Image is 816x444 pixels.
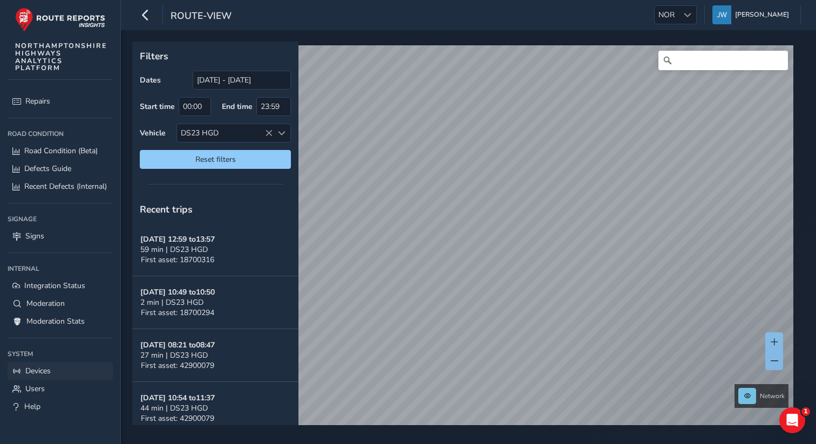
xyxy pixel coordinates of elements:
div: System [8,346,113,362]
span: Moderation Stats [26,316,85,326]
p: Filters [140,49,291,63]
a: Repairs [8,92,113,110]
span: Integration Status [24,281,85,291]
span: Reset filters [148,154,283,165]
button: [DATE] 08:21 to08:4727 min | DS23 HGDFirst asset: 42900079 [132,329,298,382]
span: Network [760,392,785,400]
strong: [DATE] 10:54 to 11:37 [140,393,215,403]
div: DS23 HGD [177,124,273,142]
div: Road Condition [8,126,113,142]
span: Signs [25,231,44,241]
span: Devices [25,366,51,376]
span: 2 min | DS23 HGD [140,297,203,308]
a: Recent Defects (Internal) [8,177,113,195]
span: NORTHAMPTONSHIRE HIGHWAYS ANALYTICS PLATFORM [15,42,107,72]
iframe: Intercom live chat [779,407,805,433]
span: 1 [801,407,810,416]
span: 27 min | DS23 HGD [140,350,208,360]
label: Dates [140,75,161,85]
label: Vehicle [140,128,166,138]
a: Devices [8,362,113,380]
label: End time [222,101,253,112]
a: Moderation [8,295,113,312]
button: [PERSON_NAME] [712,5,793,24]
img: rr logo [15,8,105,32]
span: 59 min | DS23 HGD [140,244,208,255]
span: [PERSON_NAME] [735,5,789,24]
span: Road Condition (Beta) [24,146,98,156]
button: [DATE] 10:49 to10:502 min | DS23 HGDFirst asset: 18700294 [132,276,298,329]
a: Help [8,398,113,415]
span: 44 min | DS23 HGD [140,403,208,413]
a: Road Condition (Beta) [8,142,113,160]
strong: [DATE] 10:49 to 10:50 [140,287,215,297]
input: Search [658,51,788,70]
strong: [DATE] 08:21 to 08:47 [140,340,215,350]
span: First asset: 42900079 [141,360,214,371]
span: route-view [171,9,232,24]
span: First asset: 18700294 [141,308,214,318]
a: Defects Guide [8,160,113,177]
button: Reset filters [140,150,291,169]
span: Recent trips [140,203,193,216]
button: [DATE] 10:54 to11:3744 min | DS23 HGDFirst asset: 42900079 [132,382,298,435]
span: First asset: 42900079 [141,413,214,423]
div: Internal [8,261,113,277]
div: Signage [8,211,113,227]
span: Repairs [25,96,50,106]
a: Signs [8,227,113,245]
button: [DATE] 12:59 to13:5759 min | DS23 HGDFirst asset: 18700316 [132,223,298,276]
span: Users [25,384,45,394]
a: Users [8,380,113,398]
span: Recent Defects (Internal) [24,181,107,192]
span: Moderation [26,298,65,309]
a: Integration Status [8,277,113,295]
span: First asset: 18700316 [141,255,214,265]
span: Defects Guide [24,163,71,174]
canvas: Map [136,45,793,438]
label: Start time [140,101,175,112]
span: NOR [655,6,678,24]
span: Help [24,401,40,412]
img: diamond-layout [712,5,731,24]
strong: [DATE] 12:59 to 13:57 [140,234,215,244]
a: Moderation Stats [8,312,113,330]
